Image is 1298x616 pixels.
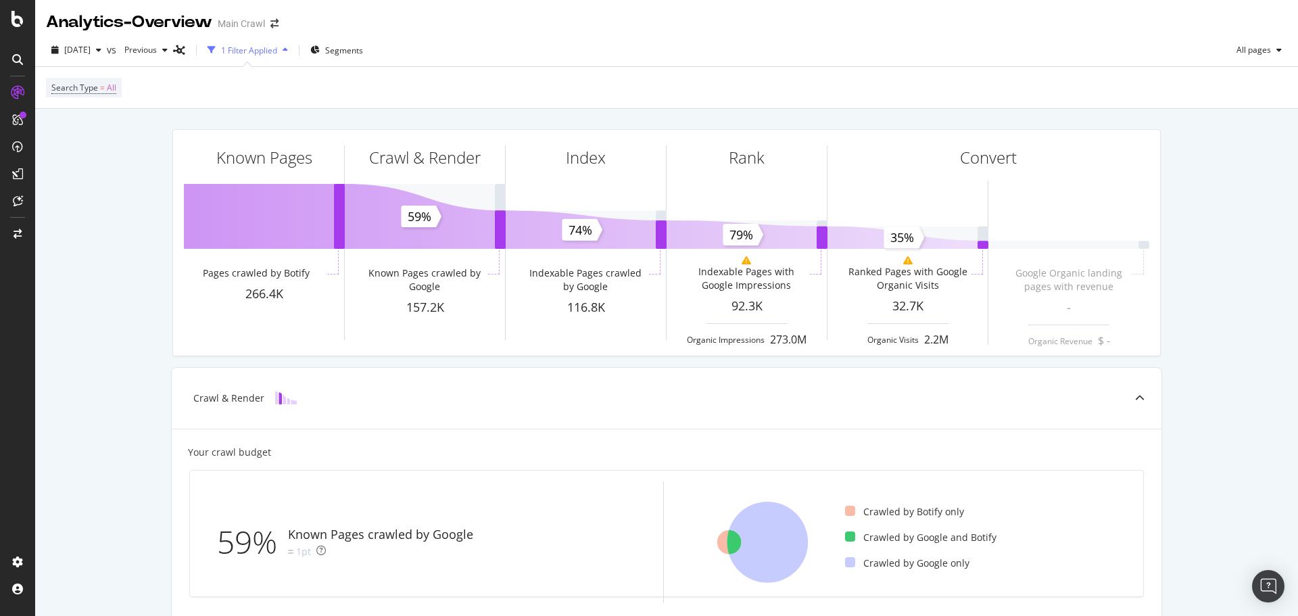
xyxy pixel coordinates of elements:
[1231,44,1271,55] span: All pages
[270,19,279,28] div: arrow-right-arrow-left
[667,298,827,315] div: 92.3K
[107,43,119,57] span: vs
[119,44,157,55] span: Previous
[296,545,311,559] div: 1pt
[51,82,98,93] span: Search Type
[221,45,277,56] div: 1 Filter Applied
[305,39,368,61] button: Segments
[770,332,807,348] div: 273.0M
[184,285,344,303] div: 266.4K
[345,299,505,316] div: 157.2K
[288,550,293,554] img: Equal
[188,446,271,459] div: Your crawl budget
[566,146,606,169] div: Index
[217,520,288,565] div: 59%
[845,531,996,544] div: Crawled by Google and Botify
[288,526,473,544] div: Known Pages crawled by Google
[64,44,91,55] span: 2025 Sep. 15th
[364,266,485,293] div: Known Pages crawled by Google
[687,334,765,346] div: Organic Impressions
[525,266,646,293] div: Indexable Pages crawled by Google
[119,39,173,61] button: Previous
[1231,39,1287,61] button: All pages
[506,299,666,316] div: 116.8K
[325,45,363,56] span: Segments
[686,265,807,292] div: Indexable Pages with Google Impressions
[203,266,310,280] div: Pages crawled by Botify
[729,146,765,169] div: Rank
[845,556,969,570] div: Crawled by Google only
[100,82,105,93] span: =
[1252,570,1284,602] div: Open Intercom Messenger
[369,146,481,169] div: Crawl & Render
[218,17,265,30] div: Main Crawl
[275,392,297,404] img: block-icon
[193,392,264,405] div: Crawl & Render
[845,505,964,519] div: Crawled by Botify only
[46,39,107,61] button: [DATE]
[216,146,312,169] div: Known Pages
[202,39,293,61] button: 1 Filter Applied
[107,78,116,97] span: All
[46,11,212,34] div: Analytics - Overview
